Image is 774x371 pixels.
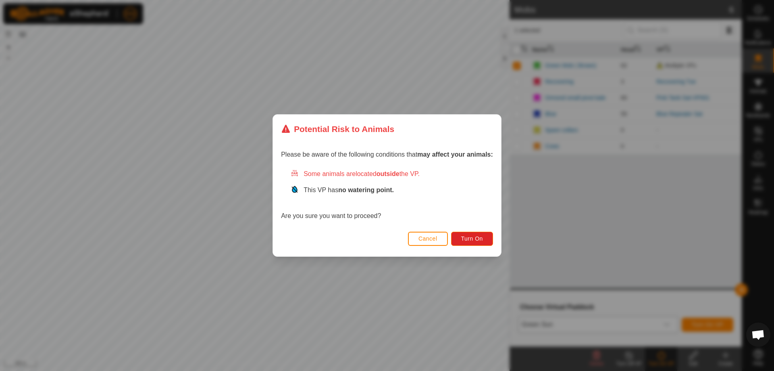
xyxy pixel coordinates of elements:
[281,123,394,135] div: Potential Risk to Animals
[746,323,770,347] div: Open chat
[418,235,437,242] span: Cancel
[281,151,493,158] span: Please be aware of the following conditions that
[356,170,420,177] span: located the VP.
[461,235,483,242] span: Turn On
[377,170,399,177] strong: outside
[451,232,493,246] button: Turn On
[291,169,493,179] div: Some animals are
[417,151,493,158] strong: may affect your animals:
[304,187,394,193] span: This VP has
[281,169,493,221] div: Are you sure you want to proceed?
[408,232,448,246] button: Cancel
[338,187,394,193] strong: no watering point.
